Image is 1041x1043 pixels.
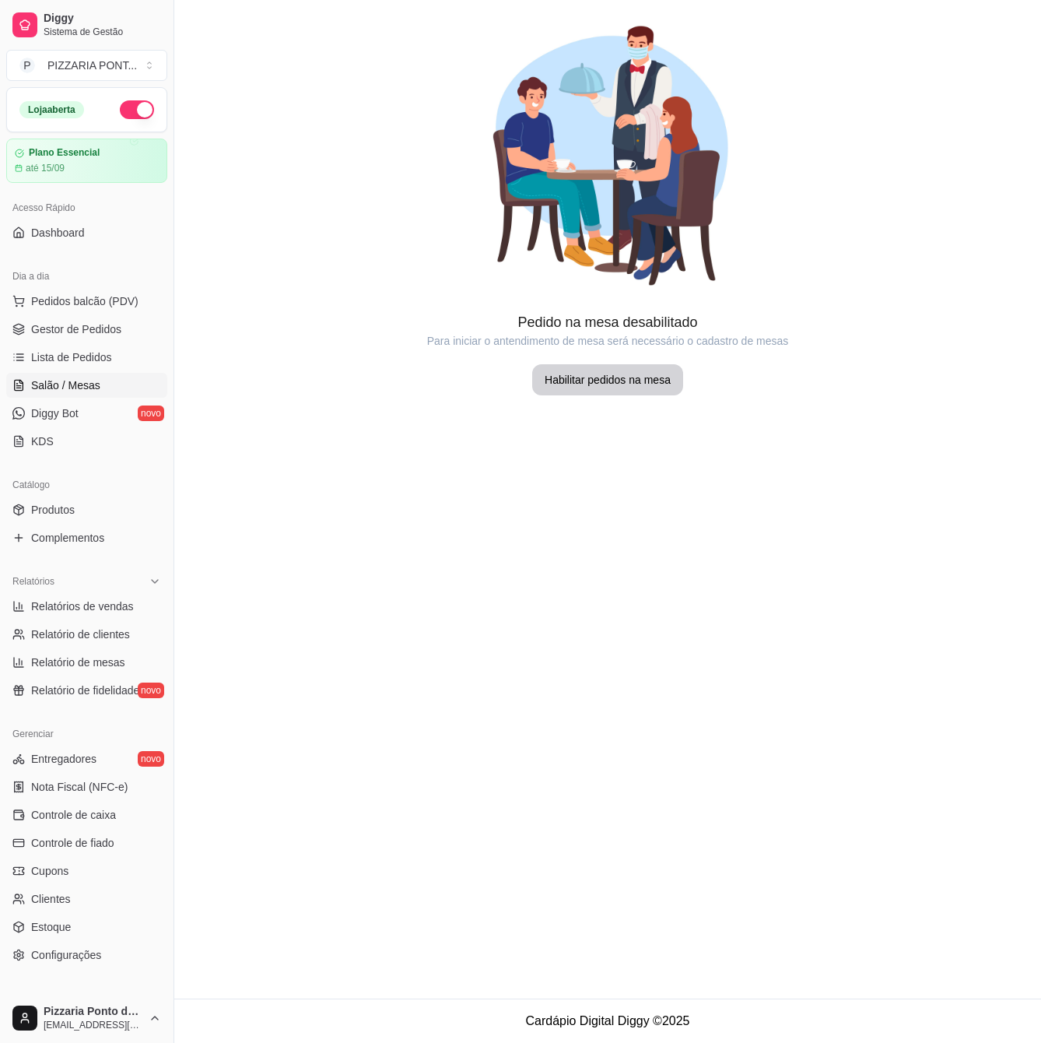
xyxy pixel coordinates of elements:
span: Gestor de Pedidos [31,321,121,337]
a: Salão / Mesas [6,373,167,398]
a: Complementos [6,525,167,550]
span: Relatório de clientes [31,627,130,642]
span: Pizzaria Ponto da Família [44,1005,142,1019]
div: PIZZARIA PONT ... [47,58,137,73]
span: KDS [31,434,54,449]
span: P [19,58,35,73]
span: Salão / Mesas [31,378,100,393]
span: Produtos [31,502,75,518]
a: Relatórios de vendas [6,594,167,619]
article: Plano Essencial [29,147,100,159]
span: Lista de Pedidos [31,349,112,365]
a: Gestor de Pedidos [6,317,167,342]
span: [EMAIL_ADDRESS][DOMAIN_NAME] [44,1019,142,1031]
span: Configurações [31,947,101,963]
button: Alterar Status [120,100,154,119]
span: Entregadores [31,751,96,767]
div: Dia a dia [6,264,167,289]
span: Diggy [44,12,161,26]
span: Controle de caixa [31,807,116,823]
button: Select a team [6,50,167,81]
div: Catálogo [6,472,167,497]
button: Pedidos balcão (PDV) [6,289,167,314]
span: Sistema de Gestão [44,26,161,38]
span: Nota Fiscal (NFC-e) [31,779,128,795]
a: Cupons [6,859,167,883]
a: Entregadoresnovo [6,746,167,771]
a: Produtos [6,497,167,522]
article: até 15/09 [26,162,65,174]
a: KDS [6,429,167,454]
span: Pedidos balcão (PDV) [31,293,138,309]
span: Complementos [31,530,104,546]
div: Diggy [6,986,167,1011]
a: Dashboard [6,220,167,245]
a: Plano Essencialaté 15/09 [6,139,167,183]
span: Relatórios de vendas [31,599,134,614]
footer: Cardápio Digital Diggy © 2025 [174,999,1041,1043]
a: Controle de fiado [6,831,167,855]
a: Relatório de fidelidadenovo [6,678,167,703]
a: Estoque [6,915,167,939]
a: DiggySistema de Gestão [6,6,167,44]
span: Relatório de fidelidade [31,683,139,698]
div: Loja aberta [19,101,84,118]
a: Controle de caixa [6,802,167,827]
button: Habilitar pedidos na mesa [532,364,683,395]
a: Clientes [6,887,167,911]
a: Relatório de clientes [6,622,167,647]
span: Controle de fiado [31,835,114,851]
article: Pedido na mesa desabilitado [174,311,1041,333]
article: Para iniciar o antendimento de mesa será necessário o cadastro de mesas [174,333,1041,349]
span: Diggy Bot [31,406,79,421]
span: Dashboard [31,225,85,241]
a: Nota Fiscal (NFC-e) [6,774,167,799]
span: Relatórios [12,575,54,588]
span: Clientes [31,891,71,907]
span: Relatório de mesas [31,655,125,670]
div: Acesso Rápido [6,195,167,220]
button: Pizzaria Ponto da Família[EMAIL_ADDRESS][DOMAIN_NAME] [6,999,167,1037]
a: Relatório de mesas [6,650,167,675]
div: Gerenciar [6,722,167,746]
a: Diggy Botnovo [6,401,167,426]
a: Lista de Pedidos [6,345,167,370]
span: Estoque [31,919,71,935]
a: Configurações [6,943,167,967]
span: Cupons [31,863,68,879]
